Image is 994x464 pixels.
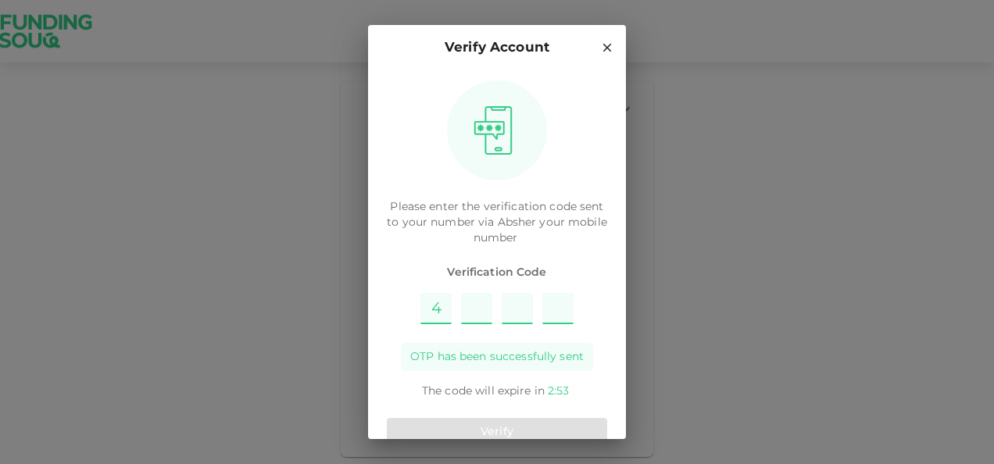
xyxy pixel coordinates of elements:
[548,386,569,397] span: 2 : 53
[422,386,545,397] span: The code will expire in
[420,293,452,324] input: Please enter OTP character 1
[542,293,574,324] input: Please enter OTP character 4
[445,37,549,59] p: Verify Account
[410,349,584,365] span: OTP has been successfully sent
[468,105,518,155] img: otpImage
[461,293,492,324] input: Please enter OTP character 2
[502,293,533,324] input: Please enter OTP character 3
[474,217,607,244] span: your mobile number
[387,199,607,246] p: Please enter the verification code sent to your number via Absher
[387,265,607,280] span: Verification Code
